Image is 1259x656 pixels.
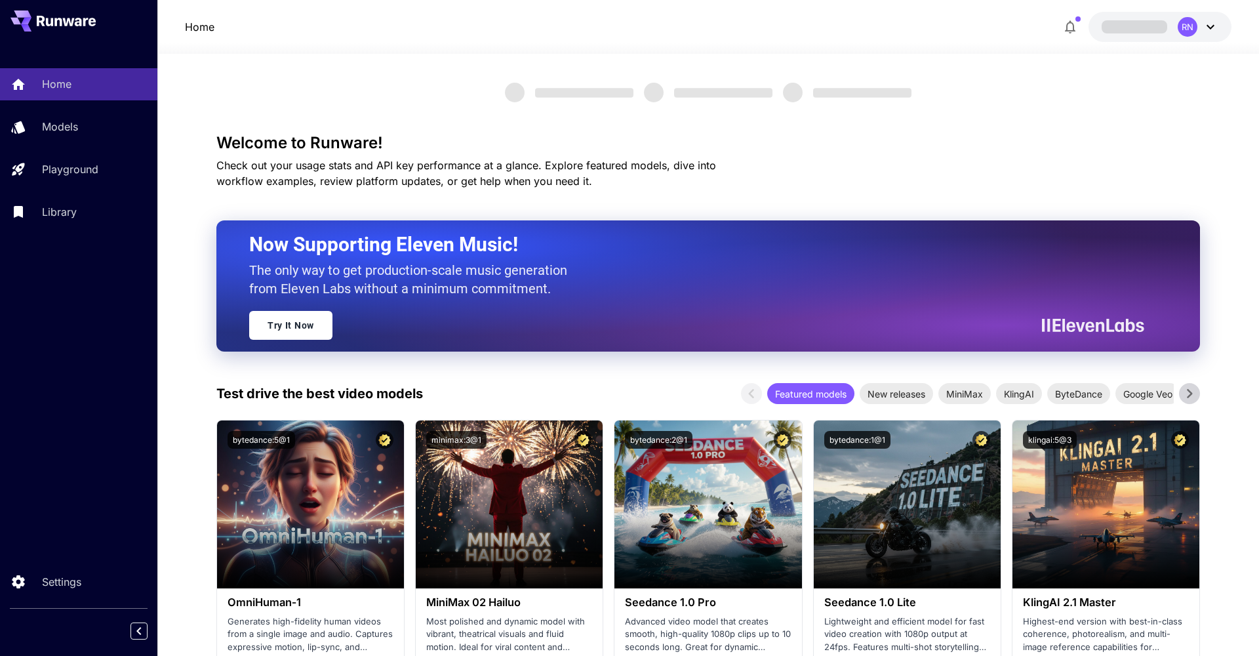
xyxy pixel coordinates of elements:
div: MiniMax [938,383,991,404]
button: RN [1089,12,1231,42]
img: alt [614,420,801,588]
button: minimax:3@1 [426,431,487,449]
p: Settings [42,574,81,590]
span: Check out your usage stats and API key performance at a glance. Explore featured models, dive int... [216,159,716,188]
p: Advanced video model that creates smooth, high-quality 1080p clips up to 10 seconds long. Great f... [625,615,791,654]
div: RN [1178,17,1197,37]
h3: Welcome to Runware! [216,134,1200,152]
h3: MiniMax 02 Hailuo [426,596,592,609]
div: KlingAI [996,383,1042,404]
img: alt [416,420,603,588]
img: alt [1012,420,1199,588]
img: alt [814,420,1001,588]
button: bytedance:5@1 [228,431,295,449]
span: MiniMax [938,387,991,401]
div: ByteDance [1047,383,1110,404]
p: Generates high-fidelity human videos from a single image and audio. Captures expressive motion, l... [228,615,393,654]
span: KlingAI [996,387,1042,401]
p: The only way to get production-scale music generation from Eleven Labs without a minimum commitment. [249,261,577,298]
p: Highest-end version with best-in-class coherence, photorealism, and multi-image reference capabil... [1023,615,1189,654]
p: Home [42,76,71,92]
a: Home [185,19,214,35]
a: Try It Now [249,311,332,340]
span: ByteDance [1047,387,1110,401]
p: Playground [42,161,98,177]
span: Featured models [767,387,854,401]
h3: KlingAI 2.1 Master [1023,596,1189,609]
span: Google Veo [1115,387,1180,401]
img: alt [217,420,404,588]
h2: Now Supporting Eleven Music! [249,232,1134,257]
p: Test drive the best video models [216,384,423,403]
button: bytedance:2@1 [625,431,692,449]
h3: Seedance 1.0 Lite [824,596,990,609]
p: Models [42,119,78,134]
p: Library [42,204,77,220]
button: Certified Model – Vetted for best performance and includes a commercial license. [972,431,990,449]
button: Certified Model – Vetted for best performance and includes a commercial license. [774,431,791,449]
h3: OmniHuman‑1 [228,596,393,609]
p: Lightweight and efficient model for fast video creation with 1080p output at 24fps. Features mult... [824,615,990,654]
button: Certified Model – Vetted for best performance and includes a commercial license. [376,431,393,449]
div: Google Veo [1115,383,1180,404]
button: Collapse sidebar [130,623,148,640]
p: Most polished and dynamic model with vibrant, theatrical visuals and fluid motion. Ideal for vira... [426,615,592,654]
div: New releases [860,383,933,404]
nav: breadcrumb [185,19,214,35]
span: New releases [860,387,933,401]
button: klingai:5@3 [1023,431,1077,449]
h3: Seedance 1.0 Pro [625,596,791,609]
button: Certified Model – Vetted for best performance and includes a commercial license. [574,431,592,449]
button: bytedance:1@1 [824,431,890,449]
div: Featured models [767,383,854,404]
div: Collapse sidebar [140,619,157,643]
button: Certified Model – Vetted for best performance and includes a commercial license. [1171,431,1189,449]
